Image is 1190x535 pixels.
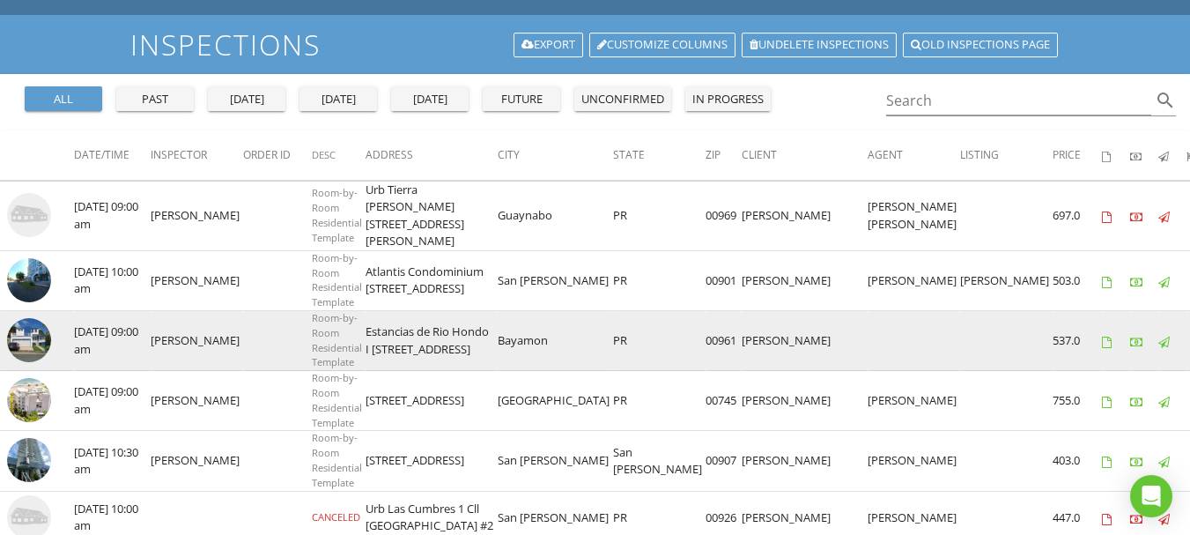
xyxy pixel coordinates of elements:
a: Customize Columns [589,33,735,57]
td: [PERSON_NAME] [151,181,243,250]
td: Estancias de Rio Hondo I [STREET_ADDRESS] [366,311,498,371]
td: [PERSON_NAME] [960,250,1053,310]
img: image_processing2025081585czt8h.jpeg [7,318,51,362]
img: image_processing2025072484864joh.jpeg [7,438,51,482]
td: 00961 [706,311,742,371]
span: Client [742,147,777,162]
td: [PERSON_NAME] [868,250,960,310]
td: 697.0 [1053,181,1102,250]
td: [DATE] 10:00 am [74,250,151,310]
span: Date/Time [74,147,129,162]
th: State: Not sorted. [613,130,706,180]
td: [PERSON_NAME] [151,371,243,431]
div: [DATE] [215,91,278,108]
div: all [32,91,95,108]
div: unconfirmed [581,91,664,108]
span: Inspector [151,147,207,162]
td: San [PERSON_NAME] [498,431,613,491]
span: Order ID [243,147,291,162]
th: Date/Time: Not sorted. [74,130,151,180]
div: past [123,91,187,108]
span: CANCELED [312,510,360,524]
span: Room-by-Room Residential Template [312,431,362,488]
td: [PERSON_NAME] [742,431,868,491]
td: San [PERSON_NAME] [498,250,613,310]
img: image_processing202508209423yz41.jpeg [7,258,51,302]
div: [DATE] [307,91,370,108]
div: [DATE] [398,91,462,108]
td: [PERSON_NAME] [868,431,960,491]
img: image_processing202508098295wyjd.jpeg [7,378,51,422]
td: [PERSON_NAME] [151,311,243,371]
td: Atlantis Condominium [STREET_ADDRESS] [366,250,498,310]
span: Room-by-Room Residential Template [312,186,362,243]
button: [DATE] [208,86,285,111]
button: in progress [685,86,771,111]
td: [STREET_ADDRESS] [366,431,498,491]
td: Urb Tierra [PERSON_NAME] [STREET_ADDRESS][PERSON_NAME] [366,181,498,250]
span: Room-by-Room Residential Template [312,311,362,368]
span: Room-by-Room Residential Template [312,251,362,308]
th: Published: Not sorted. [1158,130,1186,180]
td: 00745 [706,371,742,431]
button: [DATE] [391,86,469,111]
a: Undelete inspections [742,33,897,57]
div: Open Intercom Messenger [1130,475,1172,517]
th: Address: Not sorted. [366,130,498,180]
span: Price [1053,147,1081,162]
td: [PERSON_NAME] [742,371,868,431]
span: Desc [312,148,336,161]
td: [PERSON_NAME] [868,371,960,431]
td: PR [613,311,706,371]
td: Bayamon [498,311,613,371]
input: Search [886,86,1152,115]
th: Order ID: Not sorted. [243,130,312,180]
span: State [613,147,645,162]
button: all [25,86,102,111]
button: unconfirmed [574,86,671,111]
td: [DATE] 10:30 am [74,431,151,491]
td: [PERSON_NAME] [742,250,868,310]
span: Listing [960,147,999,162]
td: [PERSON_NAME] [742,311,868,371]
th: Price: Not sorted. [1053,130,1102,180]
button: past [116,86,194,111]
td: [DATE] 09:00 am [74,181,151,250]
td: [DATE] 09:00 am [74,371,151,431]
th: Agent: Not sorted. [868,130,960,180]
a: Export [514,33,583,57]
button: [DATE] [299,86,377,111]
td: 00969 [706,181,742,250]
td: 403.0 [1053,431,1102,491]
td: [PERSON_NAME] [742,181,868,250]
span: Room-by-Room Residential Template [312,371,362,428]
td: PR [613,181,706,250]
th: Agreements signed: Not sorted. [1102,130,1130,180]
td: 537.0 [1053,311,1102,371]
td: [PERSON_NAME] [151,431,243,491]
span: Agent [868,147,903,162]
td: San [PERSON_NAME] [613,431,706,491]
th: Desc: Not sorted. [312,130,366,180]
div: in progress [692,91,764,108]
div: future [490,91,553,108]
th: Paid: Not sorted. [1130,130,1158,180]
td: [DATE] 09:00 am [74,311,151,371]
h1: Inspections [130,29,1060,60]
button: future [483,86,560,111]
td: [STREET_ADDRESS] [366,371,498,431]
th: Inspector: Not sorted. [151,130,243,180]
td: 00901 [706,250,742,310]
td: [PERSON_NAME] [PERSON_NAME] [868,181,960,250]
td: [PERSON_NAME] [151,250,243,310]
td: PR [613,371,706,431]
td: PR [613,250,706,310]
span: City [498,147,520,162]
td: 00907 [706,431,742,491]
th: Zip: Not sorted. [706,130,742,180]
td: Guaynabo [498,181,613,250]
span: Address [366,147,413,162]
th: City: Not sorted. [498,130,613,180]
i: search [1155,90,1176,111]
td: 503.0 [1053,250,1102,310]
